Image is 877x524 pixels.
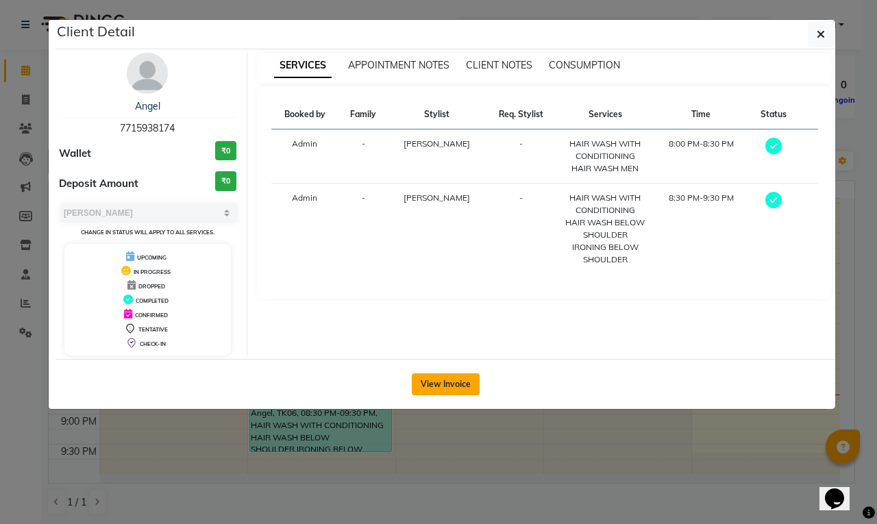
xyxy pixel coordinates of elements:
iframe: chat widget [819,469,863,510]
th: Req. Stylist [486,100,557,129]
span: DROPPED [138,283,165,290]
a: Angel [135,100,160,112]
h3: ₹0 [215,141,236,161]
div: HAIR WASH WITH CONDITIONING HAIR WASH MEN [565,138,645,175]
span: CHECK-IN [140,340,166,347]
td: 8:00 PM-8:30 PM [654,129,750,184]
span: CONSUMPTION [549,59,620,71]
h3: ₹0 [215,171,236,191]
img: avatar [127,53,168,94]
span: [PERSON_NAME] [404,138,470,149]
span: [PERSON_NAME] [404,192,470,203]
span: CLIENT NOTES [466,59,532,71]
td: - [486,129,557,184]
th: Time [654,100,750,129]
span: APPOINTMENT NOTES [348,59,449,71]
span: Wallet [59,146,91,162]
button: View Invoice [412,373,480,395]
th: Status [749,100,799,129]
span: IN PROGRESS [134,269,171,275]
th: Stylist [388,100,486,129]
th: Services [557,100,654,129]
td: Admin [271,184,338,275]
td: - [486,184,557,275]
td: 8:30 PM-9:30 PM [654,184,750,275]
small: Change in status will apply to all services. [81,229,214,236]
span: 7715938174 [120,122,175,134]
th: Booked by [271,100,338,129]
div: IRONING BELOW SHOULDER [565,241,645,266]
td: - [338,184,388,275]
span: SERVICES [274,53,332,78]
span: CONFIRMED [135,312,168,319]
h5: Client Detail [57,21,135,42]
span: TENTATIVE [138,326,168,333]
div: HAIR WASH WITH CONDITIONING HAIR WASH BELOW SHOULDER [565,192,645,241]
th: Family [338,100,388,129]
span: UPCOMING [137,254,166,261]
span: COMPLETED [136,297,169,304]
span: Deposit Amount [59,176,138,192]
td: Admin [271,129,338,184]
td: - [338,129,388,184]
